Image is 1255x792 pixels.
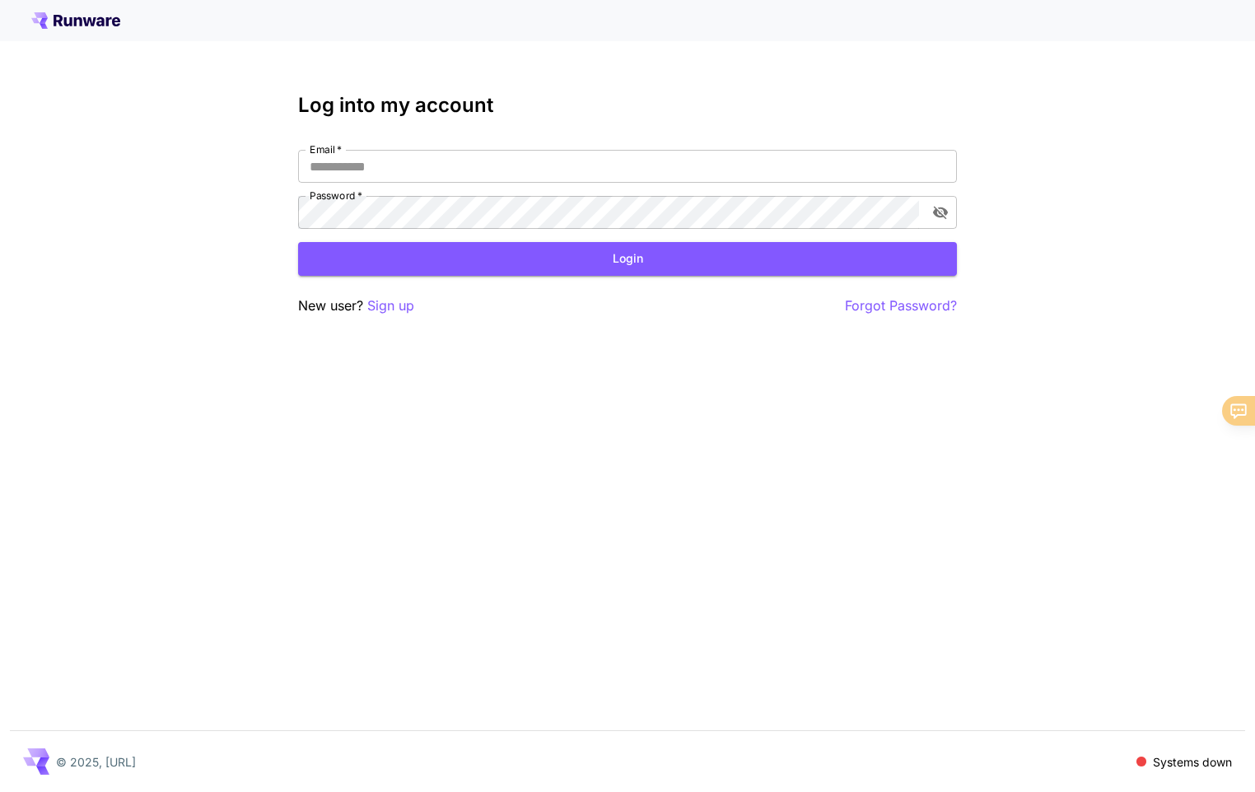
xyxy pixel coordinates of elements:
[298,94,957,117] h3: Log into my account
[1153,753,1232,771] p: Systems down
[367,296,414,316] button: Sign up
[56,753,136,771] p: © 2025, [URL]
[298,242,957,276] button: Login
[298,296,414,316] p: New user?
[310,189,362,203] label: Password
[310,142,342,156] label: Email
[926,198,955,227] button: toggle password visibility
[845,296,957,316] button: Forgot Password?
